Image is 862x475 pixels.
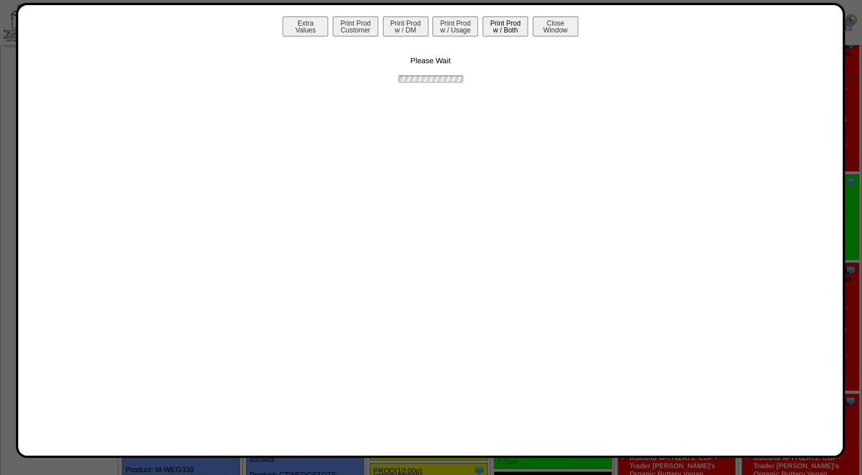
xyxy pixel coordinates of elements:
[432,17,478,36] button: Print Prodw / Usage
[30,39,831,84] div: Please Wait
[397,73,465,84] img: ajax-loader.gif
[533,17,578,36] button: CloseWindow
[283,17,328,36] button: ExtraValues
[333,17,378,36] button: Print ProdCustomer
[383,17,428,36] button: Print Prodw / DM
[532,26,579,34] a: CloseWindow
[483,17,528,36] button: Print Prodw / Both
